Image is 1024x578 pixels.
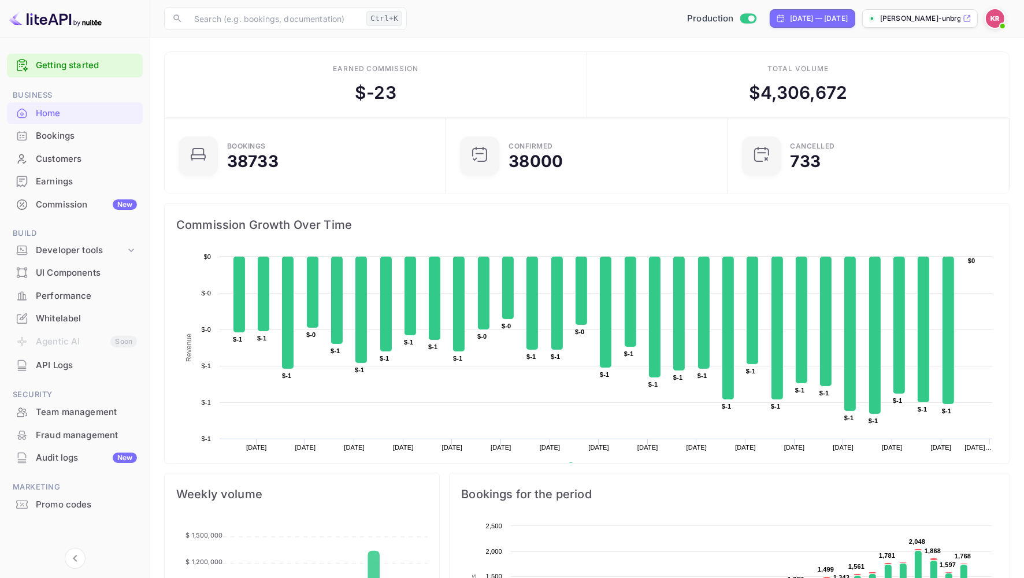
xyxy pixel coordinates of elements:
text: $-1 [697,372,707,379]
div: Promo codes [7,494,143,516]
text: $-0 [575,328,584,335]
input: Search (e.g. bookings, documentation) [187,7,362,30]
text: $-1 [918,406,927,413]
text: $-1 [746,368,755,375]
a: Getting started [36,59,137,72]
a: Audit logsNew [7,447,143,468]
div: Developer tools [7,240,143,261]
a: Team management [7,401,143,423]
text: $-1 [404,339,413,346]
a: Promo codes [7,494,143,515]
div: Performance [7,285,143,307]
tspan: $ 1,500,000 [185,532,222,540]
div: Home [7,102,143,125]
text: $-1 [380,355,389,362]
div: Bookings [36,129,137,143]
text: 1,868 [925,547,941,554]
text: $-1 [202,435,211,442]
div: Audit logs [36,451,137,465]
div: $ -23 [355,80,396,106]
div: Audit logsNew [7,447,143,469]
text: $-1 [355,366,364,373]
div: Developer tools [36,244,125,257]
text: [DATE] [882,444,903,451]
text: $-1 [648,381,658,388]
text: $-1 [551,353,560,360]
text: $-1 [453,355,462,362]
text: [DATE] [393,444,414,451]
text: $-1 [282,372,291,379]
text: $-1 [331,347,340,354]
a: Bookings [7,125,143,146]
div: UI Components [7,262,143,284]
text: [DATE] [246,444,267,451]
text: $-0 [306,331,316,338]
div: New [113,453,137,463]
span: Bookings for the period [461,485,998,503]
a: UI Components [7,262,143,283]
text: 1,499 [818,566,834,573]
span: Weekly volume [176,485,428,503]
div: Whitelabel [7,307,143,330]
div: UI Components [36,266,137,280]
div: Earned commission [333,64,418,74]
img: Kobus Roux [986,9,1004,28]
div: Earnings [7,171,143,193]
div: 733 [791,153,821,169]
text: 2,500 [486,523,502,529]
div: Ctrl+K [366,11,402,26]
text: $-0 [502,323,511,329]
div: Team management [36,406,137,419]
a: CommissionNew [7,194,143,215]
text: [DATE] [540,444,561,451]
text: $-0 [202,290,211,297]
button: Collapse navigation [65,548,86,569]
text: $0 [203,253,211,260]
text: [DATE] [784,444,805,451]
text: $-1 [771,403,780,410]
text: 1,561 [848,563,865,570]
div: API Logs [7,354,143,377]
text: $-0 [202,326,211,333]
text: $-1 [233,336,242,343]
a: Fraud management [7,424,143,446]
text: [DATE] [637,444,658,451]
div: Home [36,107,137,120]
text: [DATE] [588,444,609,451]
a: Performance [7,285,143,306]
div: $ 4,306,672 [749,80,848,106]
text: [DATE] [295,444,316,451]
a: Whitelabel [7,307,143,329]
div: Promo codes [36,498,137,512]
text: $-1 [942,407,951,414]
text: Revenue [578,462,608,470]
div: 38000 [509,153,563,169]
text: [DATE] [931,444,952,451]
text: [DATE] [735,444,756,451]
div: Whitelabel [36,312,137,325]
text: Revenue [185,334,193,362]
div: Commission [36,198,137,212]
img: LiteAPI logo [9,9,102,28]
span: Commission Growth Over Time [176,216,998,234]
text: $-1 [844,414,854,421]
div: Earnings [36,175,137,188]
div: Fraud management [36,429,137,442]
div: Bookings [227,143,266,150]
span: Production [687,12,734,25]
div: New [113,199,137,210]
div: Total volume [767,64,829,74]
div: Performance [36,290,137,303]
div: Confirmed [509,143,553,150]
text: $-1 [869,417,878,424]
text: $0 [968,257,975,264]
span: Business [7,89,143,102]
text: $-1 [600,371,609,378]
text: 1,781 [879,552,895,559]
div: API Logs [36,359,137,372]
div: [DATE] — [DATE] [790,13,848,24]
text: 1,597 [940,561,956,568]
div: Getting started [7,54,143,77]
text: [DATE] [833,444,854,451]
a: API Logs [7,354,143,376]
